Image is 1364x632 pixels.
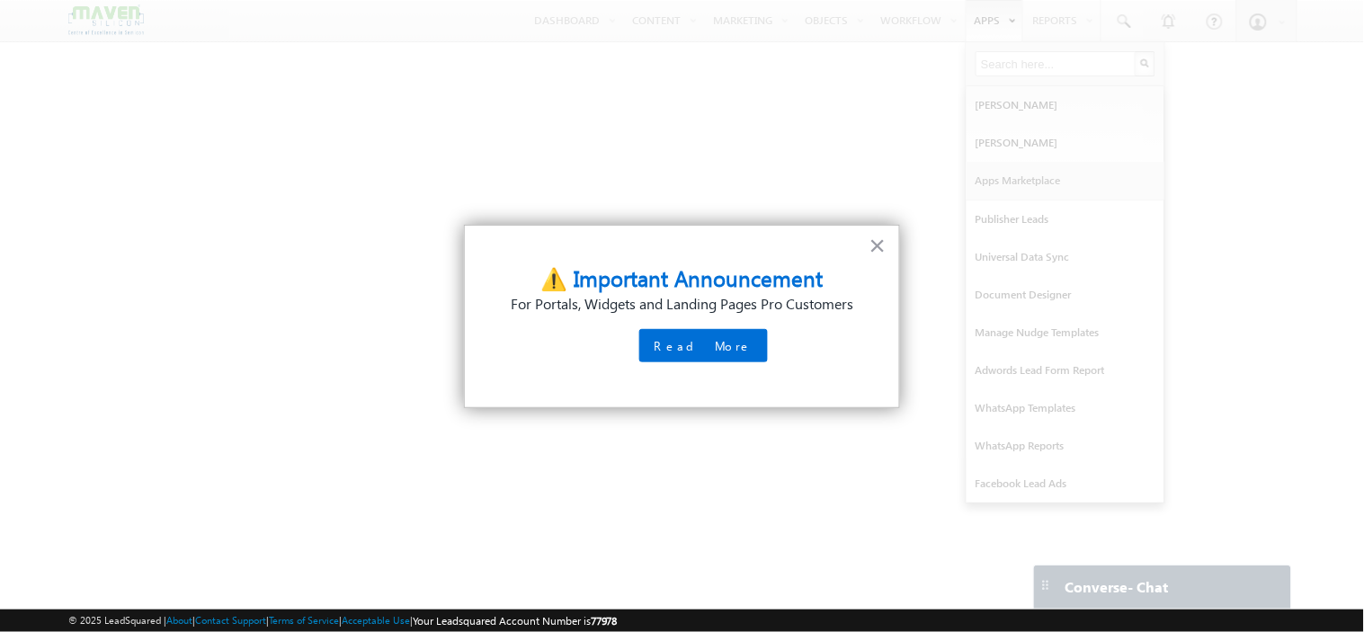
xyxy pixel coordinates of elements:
[504,265,860,291] p: ⚠️ Important Announcement
[639,329,768,362] button: Read More
[591,614,618,628] span: 77978
[68,612,618,629] span: © 2025 LeadSquared | | | | |
[869,231,887,260] button: Close
[504,294,860,314] p: For Portals, Widgets and Landing Pages Pro Customers
[342,614,410,626] a: Acceptable Use
[269,614,339,626] a: Terms of Service
[413,614,618,628] span: Your Leadsquared Account Number is
[195,614,266,626] a: Contact Support
[166,614,192,626] a: About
